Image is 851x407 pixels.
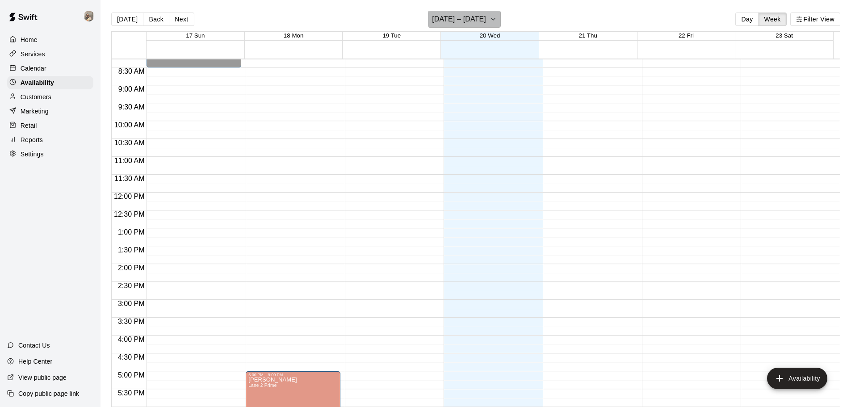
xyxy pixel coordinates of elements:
[116,318,147,325] span: 3:30 PM
[112,210,147,218] span: 12:30 PM
[432,13,486,25] h6: [DATE] – [DATE]
[111,13,143,26] button: [DATE]
[7,62,93,75] a: Calendar
[7,90,93,104] a: Customers
[579,32,597,39] button: 21 Thu
[116,371,147,379] span: 5:00 PM
[7,76,93,89] a: Availability
[18,341,50,350] p: Contact Us
[116,67,147,75] span: 8:30 AM
[116,353,147,361] span: 4:30 PM
[7,33,93,46] a: Home
[112,193,147,200] span: 12:00 PM
[112,157,147,164] span: 11:00 AM
[21,50,45,59] p: Services
[112,121,147,129] span: 10:00 AM
[428,11,501,28] button: [DATE] – [DATE]
[21,121,37,130] p: Retail
[248,383,277,388] span: Lane 2 Prime
[284,32,303,39] button: 18 Mon
[480,32,500,39] button: 20 Wed
[767,368,827,389] button: add
[116,103,147,111] span: 9:30 AM
[21,78,54,87] p: Availability
[18,389,79,398] p: Copy public page link
[21,107,49,116] p: Marketing
[21,92,51,101] p: Customers
[143,13,169,26] button: Back
[84,11,94,21] img: Jeramy Donelson
[112,175,147,182] span: 11:30 AM
[116,246,147,254] span: 1:30 PM
[82,7,101,25] div: Jeramy Donelson
[759,13,787,26] button: Week
[169,13,194,26] button: Next
[382,32,401,39] button: 19 Tue
[7,119,93,132] a: Retail
[7,105,93,118] a: Marketing
[7,47,93,61] a: Services
[679,32,694,39] button: 22 Fri
[248,373,338,377] div: 5:00 PM – 9:00 PM
[21,64,46,73] p: Calendar
[116,228,147,236] span: 1:00 PM
[116,336,147,343] span: 4:00 PM
[116,389,147,397] span: 5:30 PM
[18,357,52,366] p: Help Center
[7,133,93,147] a: Reports
[21,35,38,44] p: Home
[7,147,93,161] a: Settings
[116,85,147,93] span: 9:00 AM
[112,139,147,147] span: 10:30 AM
[116,282,147,290] span: 2:30 PM
[116,300,147,307] span: 3:00 PM
[186,32,205,39] button: 17 Sun
[21,150,44,159] p: Settings
[776,32,793,39] button: 23 Sat
[21,135,43,144] p: Reports
[735,13,759,26] button: Day
[790,13,840,26] button: Filter View
[18,373,67,382] p: View public page
[116,264,147,272] span: 2:00 PM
